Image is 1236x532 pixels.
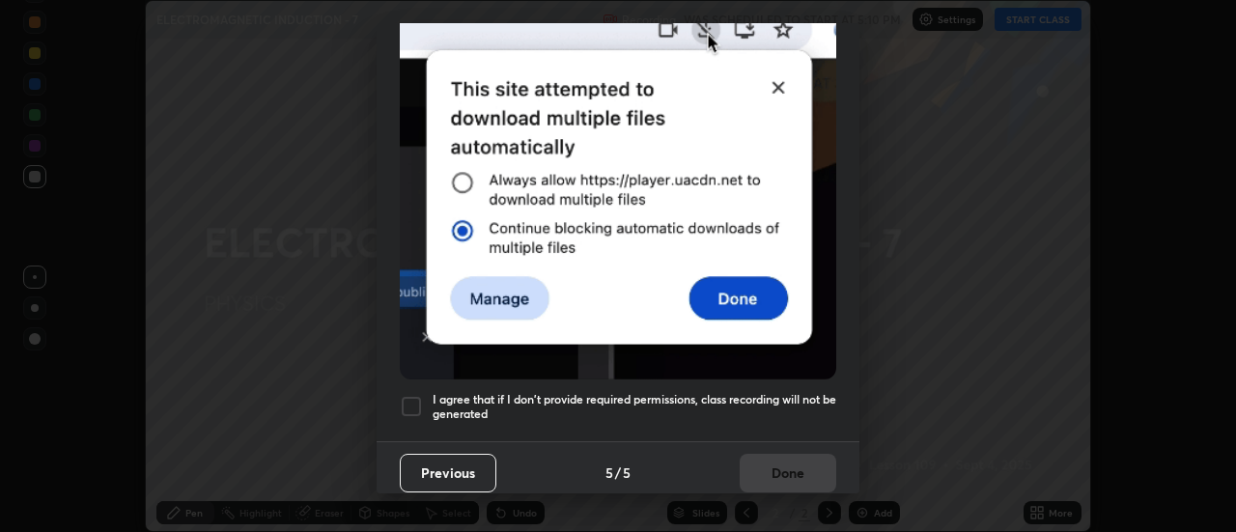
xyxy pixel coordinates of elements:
[605,462,613,483] h4: 5
[623,462,631,483] h4: 5
[615,462,621,483] h4: /
[433,392,836,422] h5: I agree that if I don't provide required permissions, class recording will not be generated
[400,454,496,492] button: Previous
